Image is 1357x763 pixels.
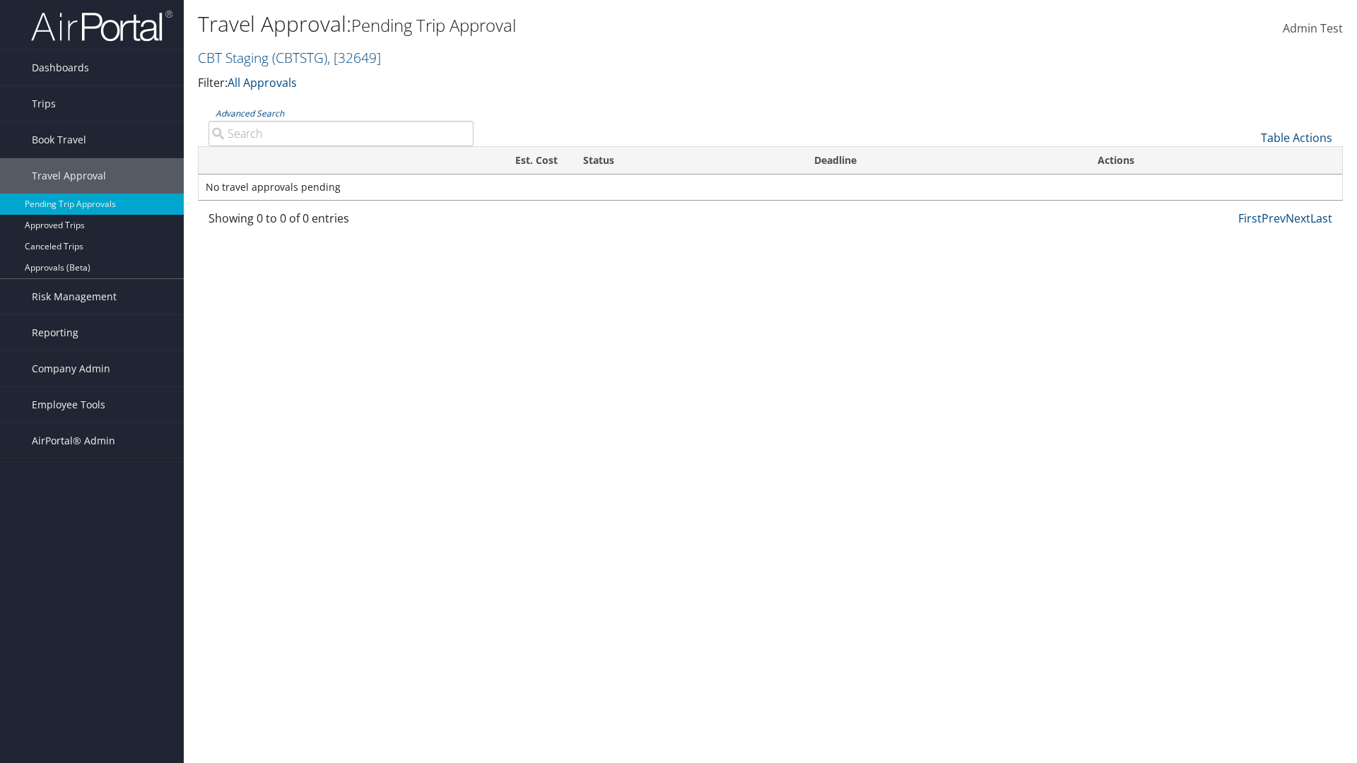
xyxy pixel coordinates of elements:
a: Prev [1262,211,1286,226]
a: CBT Staging [198,48,381,67]
input: Advanced Search [208,121,474,146]
span: Travel Approval [32,158,106,194]
th: Deadline: activate to sort column descending [801,147,1084,175]
span: AirPortal® Admin [32,423,115,459]
a: All Approvals [228,75,297,90]
small: Pending Trip Approval [351,13,516,37]
a: Next [1286,211,1310,226]
span: Dashboards [32,50,89,85]
span: Book Travel [32,122,86,158]
span: Reporting [32,315,78,350]
a: Table Actions [1261,130,1332,146]
a: Advanced Search [216,107,284,119]
span: Admin Test [1283,20,1343,36]
td: No travel approvals pending [199,175,1342,200]
span: Company Admin [32,351,110,386]
span: ( CBTSTG ) [272,48,327,67]
a: Last [1310,211,1332,226]
div: Showing 0 to 0 of 0 entries [208,210,474,234]
span: Risk Management [32,279,117,314]
th: Est. Cost: activate to sort column ascending [288,147,570,175]
span: Trips [32,86,56,122]
span: Employee Tools [32,387,105,422]
a: First [1238,211,1262,226]
a: Admin Test [1283,7,1343,51]
h1: Travel Approval: [198,9,961,39]
img: airportal-logo.png [31,9,172,42]
th: Actions [1085,147,1342,175]
p: Filter: [198,74,961,93]
span: , [ 32649 ] [327,48,381,67]
th: Status: activate to sort column ascending [570,147,801,175]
